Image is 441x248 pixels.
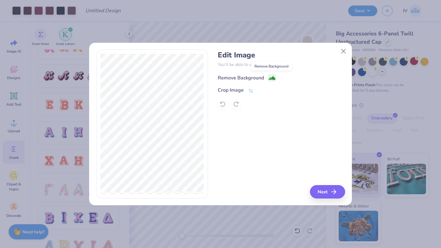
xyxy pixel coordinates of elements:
div: Crop Image [218,86,244,94]
div: Remove Background [251,62,292,71]
div: Remove Background [218,74,264,82]
h4: Edit Image [218,51,345,60]
button: Next [310,185,345,199]
p: You’ll be able to do all of this later too. [218,61,345,68]
button: Close [338,45,349,57]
